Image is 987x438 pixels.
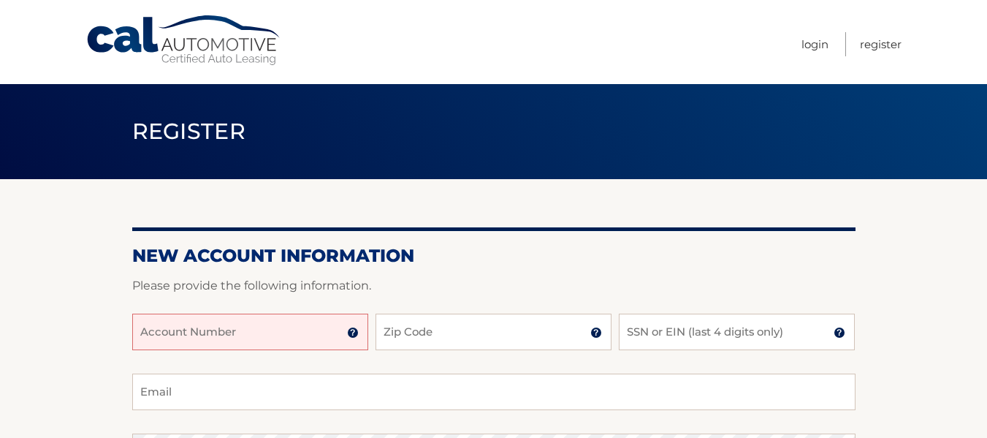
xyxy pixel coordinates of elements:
[132,245,855,267] h2: New Account Information
[132,276,855,296] p: Please provide the following information.
[860,32,902,56] a: Register
[85,15,283,67] a: Cal Automotive
[590,327,602,339] img: tooltip.svg
[376,314,611,350] input: Zip Code
[132,314,368,350] input: Account Number
[619,314,855,350] input: SSN or EIN (last 4 digits only)
[132,118,246,145] span: Register
[834,327,845,339] img: tooltip.svg
[132,374,855,410] input: Email
[347,327,359,339] img: tooltip.svg
[801,32,828,56] a: Login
